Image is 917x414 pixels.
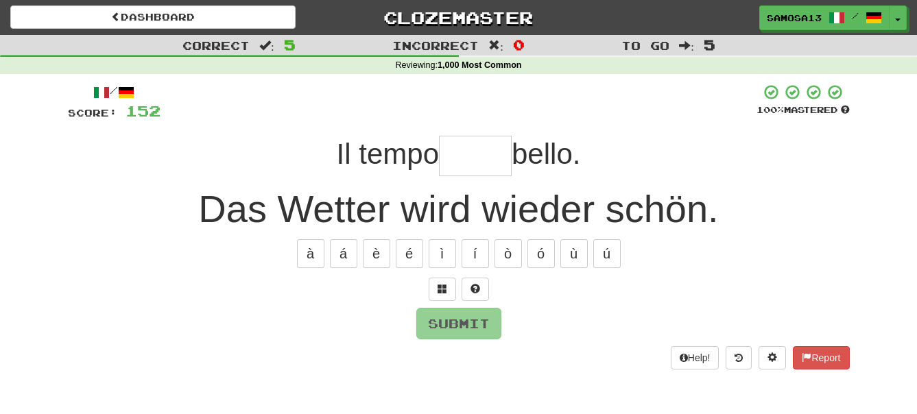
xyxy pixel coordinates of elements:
span: Incorrect [392,38,479,52]
strong: 1,000 Most Common [438,60,521,70]
button: Round history (alt+y) [726,346,752,369]
button: è [363,239,390,268]
a: Clozemaster [316,5,602,29]
div: Das Wetter wird wieder schön. [68,182,850,236]
span: / [852,11,859,21]
button: í [462,239,489,268]
button: é [396,239,423,268]
button: Single letter hint - you only get 1 per sentence and score half the points! alt+h [462,278,489,301]
a: Dashboard [10,5,296,29]
button: Help! [671,346,719,369]
button: à [297,239,324,268]
span: 100 % [757,104,784,115]
span: 152 [126,102,160,119]
span: Correct [182,38,250,52]
span: samosa13 [767,12,822,24]
button: á [330,239,357,268]
span: bello. [512,138,580,170]
div: / [68,84,160,101]
button: ù [560,239,588,268]
span: 5 [284,36,296,53]
span: Score: [68,107,117,119]
button: Submit [416,308,501,339]
button: ò [495,239,522,268]
span: : [679,40,694,51]
div: Mastered [757,104,850,117]
span: Il tempo [337,138,439,170]
button: ó [527,239,555,268]
button: Switch sentence to multiple choice alt+p [429,278,456,301]
span: 0 [513,36,525,53]
span: : [488,40,503,51]
span: : [259,40,274,51]
a: samosa13 / [759,5,890,30]
span: To go [621,38,669,52]
span: 5 [704,36,715,53]
button: ì [429,239,456,268]
button: Report [793,346,849,369]
button: ú [593,239,621,268]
